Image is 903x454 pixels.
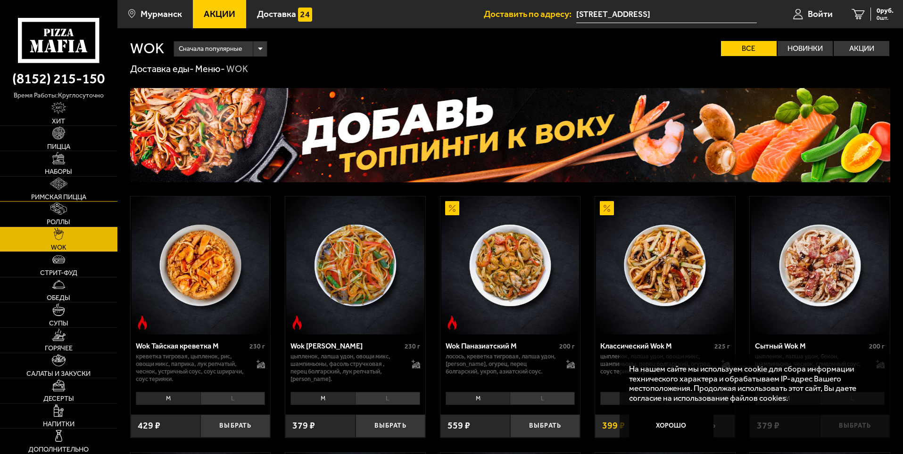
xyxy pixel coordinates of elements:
[721,41,777,56] label: Все
[834,41,889,56] label: Акции
[355,392,420,405] li: L
[510,392,575,405] li: L
[257,9,296,18] span: Доставка
[26,370,91,377] span: Салаты и закуски
[28,446,89,453] span: Дополнительно
[43,395,74,402] span: Десерты
[750,196,890,334] a: Сытный Wok M
[45,168,72,175] span: Наборы
[135,316,149,330] img: Острое блюдо
[405,342,420,350] span: 230 г
[755,353,867,375] p: цыпленок, лапша удон, бекон, шампиньоны, чеснок, сливочный соус, кунжут.
[136,392,200,405] li: M
[47,294,70,301] span: Обеды
[755,341,867,350] div: Сытный Wok M
[130,63,194,74] a: Доставка еды-
[484,9,576,18] span: Доставить по адресу:
[131,196,271,334] a: Острое блюдоWok Тайская креветка M
[226,63,248,75] div: WOK
[200,414,270,438] button: Выбрать
[195,63,225,74] a: Меню-
[600,392,665,405] li: M
[446,341,557,350] div: Wok Паназиатский M
[31,194,86,200] span: Римская пицца
[290,316,304,330] img: Острое блюдо
[629,364,876,403] p: На нашем сайте мы используем cookie для сбора информации технического характера и обрабатываем IP...
[441,196,579,334] img: Wok Паназиатский M
[778,41,833,56] label: Новинки
[714,342,730,350] span: 225 г
[49,320,68,326] span: Супы
[43,421,75,427] span: Напитки
[45,345,73,351] span: Горячее
[179,40,242,58] span: Сначала популярные
[440,196,580,334] a: АкционныйОстрое блюдоWok Паназиатский M
[447,421,470,430] span: 559 ₽
[200,392,265,405] li: L
[446,392,510,405] li: M
[290,353,402,383] p: цыпленок, лапша удон, овощи микс, шампиньоны, фасоль стручковая , перец болгарский, лук репчатый,...
[808,9,833,18] span: Войти
[298,8,312,22] img: 15daf4d41897b9f0e9f617042186c801.svg
[292,421,315,430] span: 379 ₽
[249,342,265,350] span: 230 г
[510,414,580,438] button: Выбрать
[204,9,235,18] span: Акции
[596,196,734,334] img: Классический Wok M
[138,421,160,430] span: 429 ₽
[290,392,355,405] li: M
[40,269,77,276] span: Стрит-фуд
[51,244,66,251] span: WOK
[285,196,425,334] a: Острое блюдоWok Карри М
[47,143,70,150] span: Пицца
[595,196,735,334] a: АкционныйКлассический Wok M
[600,353,712,375] p: цыпленок, лапша удон, овощи микс, шампиньоны, перец болгарский, огурец, соус терияки, кунжут.
[751,196,889,334] img: Сытный Wok M
[52,118,65,124] span: Хит
[600,341,712,350] div: Классический Wok M
[356,414,425,438] button: Выбрать
[132,196,269,334] img: Wok Тайская креветка M
[445,201,459,215] img: Акционный
[600,201,614,215] img: Акционный
[877,8,894,14] span: 0 руб.
[445,316,459,330] img: Острое блюдо
[629,412,714,440] button: Хорошо
[47,219,70,225] span: Роллы
[869,342,885,350] span: 200 г
[290,341,402,350] div: Wok [PERSON_NAME]
[559,342,575,350] span: 200 г
[136,341,248,350] div: Wok Тайская креветка M
[141,9,182,18] span: Мурманск
[576,6,757,23] input: Ваш адрес доставки
[446,353,557,375] p: лосось, креветка тигровая, лапша удон, [PERSON_NAME], огурец, перец болгарский, укроп, азиатский ...
[130,41,164,56] h1: WOK
[602,421,625,430] span: 399 ₽
[136,353,248,383] p: креветка тигровая, цыпленок, рис, овощи микс, паприка, лук репчатый, чеснок, устричный соус, соус...
[877,15,894,21] span: 0 шт.
[286,196,424,334] img: Wok Карри М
